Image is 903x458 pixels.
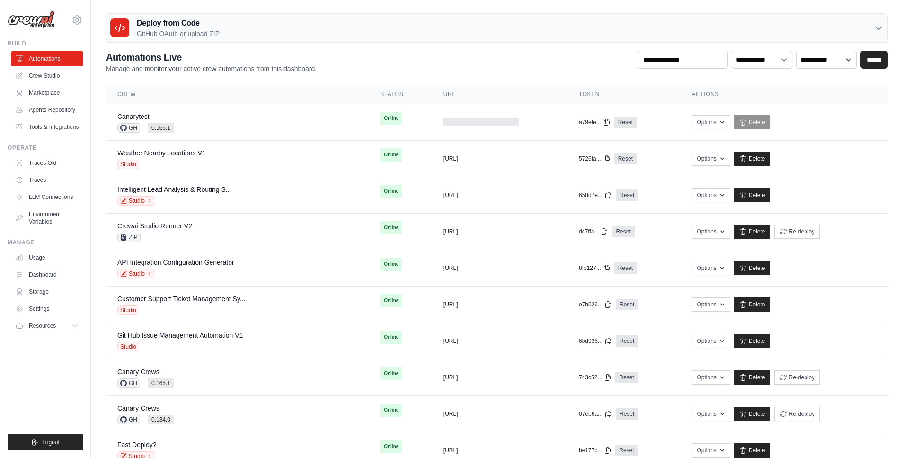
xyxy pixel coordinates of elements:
[734,188,770,202] a: Delete
[42,439,60,446] span: Logout
[106,85,369,104] th: Crew
[117,149,206,157] a: Weather Nearby Locations V1
[734,297,770,312] a: Delete
[369,85,432,104] th: Status
[734,152,770,166] a: Delete
[380,148,402,162] span: Online
[148,378,174,388] span: 0.165.1
[11,301,83,316] a: Settings
[117,378,140,388] span: GH
[616,299,638,310] a: Reset
[8,239,83,246] div: Manage
[117,342,139,351] span: Studio
[692,334,730,348] button: Options
[380,112,402,125] span: Online
[692,370,730,385] button: Options
[692,297,730,312] button: Options
[692,152,730,166] button: Options
[579,301,612,308] button: e7b026...
[380,440,402,453] span: Online
[692,407,730,421] button: Options
[616,189,638,201] a: Reset
[117,295,246,303] a: Customer Support Ticket Management Sy...
[11,51,83,66] a: Automations
[380,258,402,271] span: Online
[117,196,155,206] a: Studio
[117,305,139,315] span: Studio
[856,413,903,458] iframe: Chat Widget
[616,408,638,420] a: Reset
[117,160,139,169] span: Studio
[734,115,770,129] a: Delete
[117,368,159,376] a: Canary Crews
[579,337,612,345] button: 6bd936...
[117,259,234,266] a: API Integration Configuration Generator
[11,207,83,229] a: Environment Variables
[692,225,730,239] button: Options
[8,144,83,152] div: Operate
[774,370,820,385] button: Re-deploy
[774,225,820,239] button: Re-deploy
[117,441,156,449] a: Fast Deploy?
[11,155,83,171] a: Traces Old
[11,267,83,282] a: Dashboard
[579,155,611,162] button: 5726fa...
[692,115,730,129] button: Options
[774,407,820,421] button: Re-deploy
[579,191,612,199] button: 658d7e...
[11,85,83,100] a: Marketplace
[579,374,611,381] button: 743c52...
[579,447,611,454] button: be177c...
[11,318,83,333] button: Resources
[567,85,681,104] th: Token
[137,29,220,38] p: GitHub OAuth or upload ZIP
[432,85,567,104] th: URL
[29,322,56,330] span: Resources
[380,185,402,198] span: Online
[11,189,83,205] a: LLM Connections
[117,113,150,120] a: Canarytest
[692,261,730,275] button: Options
[117,404,159,412] a: Canary Crews
[117,332,243,339] a: Git Hub Issue Management Automation V1
[615,372,637,383] a: Reset
[117,415,140,424] span: GH
[734,443,770,458] a: Delete
[117,123,140,133] span: GH
[579,410,612,418] button: 07eb6a...
[11,284,83,299] a: Storage
[734,261,770,275] a: Delete
[11,119,83,135] a: Tools & Integrations
[380,221,402,234] span: Online
[106,64,317,73] p: Manage and monitor your active crew automations from this dashboard.
[117,269,155,278] a: Studio
[614,117,637,128] a: Reset
[734,370,770,385] a: Delete
[692,443,730,458] button: Options
[148,123,174,133] span: 0.165.1
[137,18,220,29] h3: Deploy from Code
[615,445,637,456] a: Reset
[380,404,402,417] span: Online
[117,222,192,230] a: Crewai Studio Runner V2
[11,68,83,83] a: Crew Studio
[380,294,402,307] span: Online
[681,85,888,104] th: Actions
[11,102,83,117] a: Agents Repository
[614,262,637,274] a: Reset
[11,250,83,265] a: Usage
[616,335,638,347] a: Reset
[614,153,637,164] a: Reset
[117,233,141,242] span: ZIP
[734,407,770,421] a: Delete
[106,51,317,64] h2: Automations Live
[380,367,402,380] span: Online
[579,228,608,235] button: dc7ffa...
[692,188,730,202] button: Options
[8,40,83,47] div: Build
[734,225,770,239] a: Delete
[579,264,611,272] button: 8fb127...
[734,334,770,348] a: Delete
[612,226,634,237] a: Reset
[148,415,174,424] span: 0.134.0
